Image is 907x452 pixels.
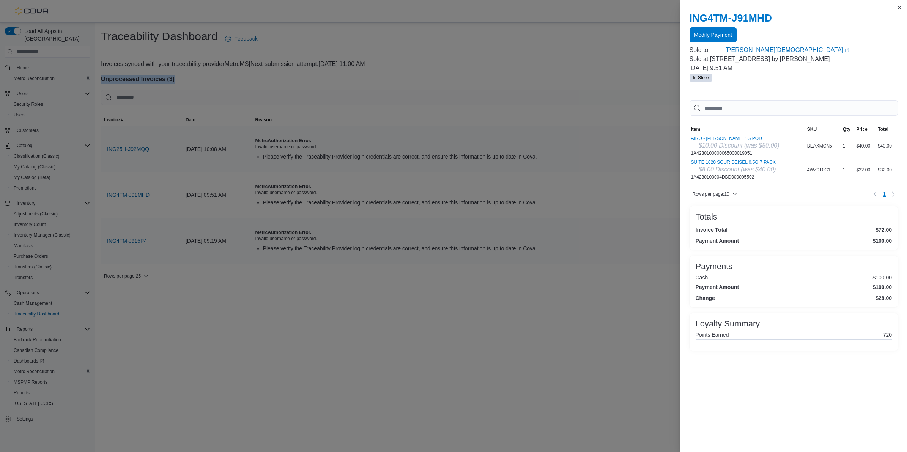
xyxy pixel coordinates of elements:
[690,190,740,199] button: Rows per page:10
[871,188,898,200] nav: Pagination for table: MemoryTable from EuiInMemoryTable
[807,167,830,173] span: 4WZ0T0C1
[876,227,892,233] h4: $72.00
[690,46,724,55] div: Sold to
[876,141,898,151] div: $40.00
[855,141,876,151] div: $40.00
[691,136,779,156] div: 1A4230100000065000019051
[880,188,889,200] button: Page 1 of 1
[876,295,892,301] h4: $28.00
[696,275,708,281] h6: Cash
[696,284,739,290] h4: Payment Amount
[807,126,817,132] span: SKU
[696,262,733,271] h3: Payments
[690,64,898,73] p: [DATE] 9:51 AM
[883,332,892,338] p: 720
[691,165,776,174] div: — $8.00 Discount (was $40.00)
[696,212,717,221] h3: Totals
[690,74,712,82] span: In Store
[880,188,889,200] ul: Pagination for table: MemoryTable from EuiInMemoryTable
[843,126,850,132] span: Qty
[855,165,876,174] div: $32.00
[690,55,898,64] p: Sold at [STREET_ADDRESS] by [PERSON_NAME]
[895,3,904,12] button: Close this dialog
[691,160,776,180] div: 1A4230100004DBD000005502
[691,126,701,132] span: Item
[855,125,876,134] button: Price
[876,165,898,174] div: $32.00
[872,275,892,281] p: $100.00
[691,160,776,165] button: SUITE 1620 SOUR DEISEL 0.5G 7 PACK
[876,125,898,134] button: Total
[871,190,880,199] button: Previous page
[841,141,855,151] div: 1
[690,100,898,116] input: This is a search bar. As you type, the results lower in the page will automatically filter.
[856,126,867,132] span: Price
[696,295,715,301] h4: Change
[696,238,739,244] h4: Payment Amount
[841,165,855,174] div: 1
[807,143,832,149] span: BEAXMCN5
[691,141,779,150] div: — $10.00 Discount (was $50.00)
[696,332,729,338] h6: Points Earned
[690,12,898,24] h2: ING4TM-J91MHD
[883,190,886,198] span: 1
[693,191,729,197] span: Rows per page : 10
[889,190,898,199] button: Next page
[696,319,760,328] h3: Loyalty Summary
[691,136,779,141] button: AIRO - [PERSON_NAME] 1G POD
[878,126,888,132] span: Total
[690,125,806,134] button: Item
[845,48,849,53] svg: External link
[725,46,898,55] a: [PERSON_NAME][DEMOGRAPHIC_DATA]External link
[690,27,737,42] button: Modify Payment
[694,31,732,39] span: Modify Payment
[841,125,855,134] button: Qty
[872,238,892,244] h4: $100.00
[693,74,709,81] span: In Store
[806,125,841,134] button: SKU
[696,227,728,233] h4: Invoice Total
[872,284,892,290] h4: $100.00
